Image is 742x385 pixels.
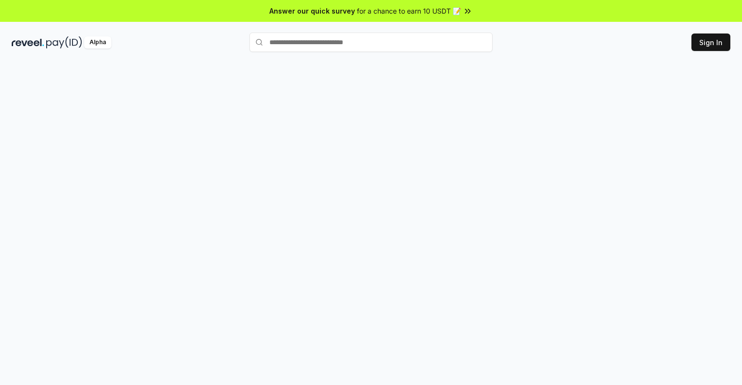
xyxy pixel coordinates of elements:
[84,36,111,49] div: Alpha
[46,36,82,49] img: pay_id
[357,6,461,16] span: for a chance to earn 10 USDT 📝
[12,36,44,49] img: reveel_dark
[269,6,355,16] span: Answer our quick survey
[691,33,730,51] button: Sign In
